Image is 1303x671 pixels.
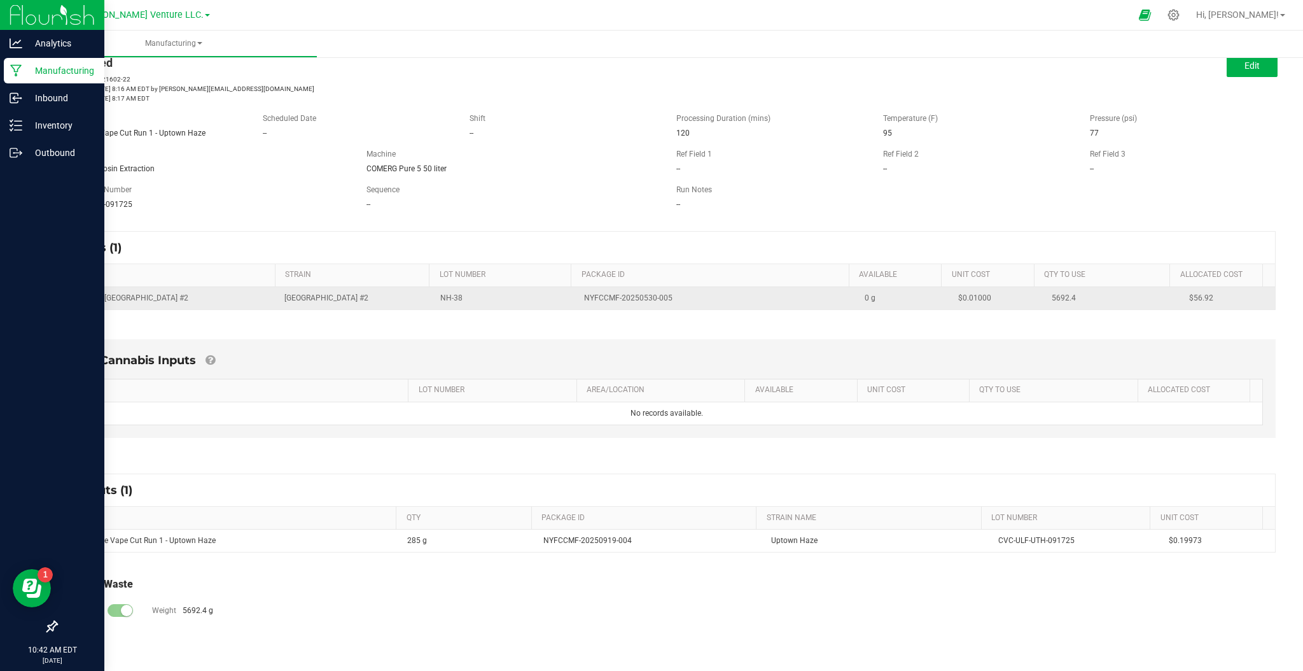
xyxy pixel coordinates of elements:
[31,38,317,49] span: Manufacturing
[206,353,215,367] a: Add Non-Cannabis items that were also consumed in the run (e.g. gloves and packaging); Also add N...
[22,118,99,133] p: Inventory
[676,164,680,173] span: --
[584,292,672,304] span: NYFCCMF-20250530-005
[676,185,712,194] span: Run Notes
[1131,3,1159,27] span: Open Ecommerce Menu
[470,129,473,138] span: --
[1148,385,1245,395] a: Allocated CostSortable
[763,530,991,552] td: Uptown Haze
[1196,10,1279,20] span: Hi, [PERSON_NAME]!
[1227,54,1278,77] button: Edit
[22,63,99,78] p: Manufacturing
[68,483,145,497] span: Outputs (1)
[419,385,572,395] a: LOT NUMBERSortable
[587,385,740,395] a: AREA/LOCATIONSortable
[183,606,213,615] span: 5692.4 g
[10,146,22,159] inline-svg: Outbound
[767,513,977,523] a: STRAIN NAMESortable
[56,74,657,84] p: MP-20250919121602-22
[10,92,22,104] inline-svg: Inbound
[867,385,965,395] a: Unit CostSortable
[71,402,1262,425] td: No records available.
[883,150,919,159] span: Ref Field 2
[1244,60,1260,71] span: Edit
[366,200,370,209] span: --
[883,164,887,173] span: --
[883,114,938,123] span: Temperature (F)
[285,270,424,280] a: STRAINSortable
[56,129,206,138] span: Concentrate Vape Cut Run 1 - Uptown Haze
[38,567,53,583] iframe: Resource center unread badge
[263,129,267,138] span: --
[366,164,447,173] span: COMERG Pure 5 50 liter
[71,353,196,367] span: Non-Cannabis Inputs
[541,513,751,523] a: PACKAGE IDSortable
[22,90,99,106] p: Inbound
[13,569,51,607] iframe: Resource center
[56,164,155,173] span: Pure Flower Rosin Extraction
[1090,129,1099,138] span: 77
[81,385,403,395] a: ITEMSortable
[582,270,844,280] a: PACKAGE IDSortable
[58,577,1276,592] div: Total Run Waste
[407,535,427,547] span: 285 g
[440,293,463,302] span: NH-38
[865,293,869,302] span: 0
[1180,270,1258,280] a: Allocated CostSortable
[284,293,368,302] span: [GEOGRAPHIC_DATA] #2
[1166,9,1181,21] div: Manage settings
[366,150,396,159] span: Machine
[859,270,937,280] a: AVAILABLESortable
[6,644,99,656] p: 10:42 AM EDT
[31,31,317,57] a: Manufacturing
[366,185,400,194] span: Sequence
[22,36,99,51] p: Analytics
[1090,150,1125,159] span: Ref Field 3
[755,385,853,395] a: AVAILABLESortable
[1169,535,1267,547] span: $0.19973
[152,605,176,616] label: Weight
[10,119,22,132] inline-svg: Inventory
[979,385,1132,395] a: QTY TO USESortable
[871,293,875,302] span: g
[1160,513,1258,523] a: Unit CostSortable
[1189,293,1213,302] span: $56.92
[676,114,770,123] span: Processing Duration (mins)
[56,54,657,71] div: Completed
[263,114,316,123] span: Scheduled Date
[407,513,527,523] a: QTYSortable
[22,145,99,160] p: Outbound
[952,270,1029,280] a: Unit CostSortable
[543,535,632,547] span: NYFCCMF-20250919-004
[676,200,680,209] span: --
[991,530,1161,552] td: CVC-ULF-UTH-091725
[440,270,567,280] a: LOT NUMBERSortable
[68,513,391,523] a: ITEMSortable
[66,293,188,302] span: Bulk Trim - [GEOGRAPHIC_DATA] #2
[10,37,22,50] inline-svg: Analytics
[991,513,1145,523] a: LOT NUMBERSortable
[676,150,712,159] span: Ref Field 1
[56,84,657,94] p: [DATE] 8:16 AM EDT by [PERSON_NAME][EMAIL_ADDRESS][DOMAIN_NAME]
[1044,270,1165,280] a: QTY TO USESortable
[59,530,400,552] td: Concentrate Vape Cut Run 1 - Uptown Haze
[958,293,991,302] span: $0.01000
[470,114,485,123] span: Shift
[676,129,690,138] span: 120
[10,64,22,77] inline-svg: Manufacturing
[1090,164,1094,173] span: --
[56,94,657,103] p: [DATE] 8:17 AM EDT
[1090,114,1137,123] span: Pressure (psi)
[68,270,270,280] a: ITEMSortable
[883,129,892,138] span: 95
[6,656,99,665] p: [DATE]
[50,10,204,20] span: Green [PERSON_NAME] Venture LLC.
[1052,293,1076,302] span: 5692.4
